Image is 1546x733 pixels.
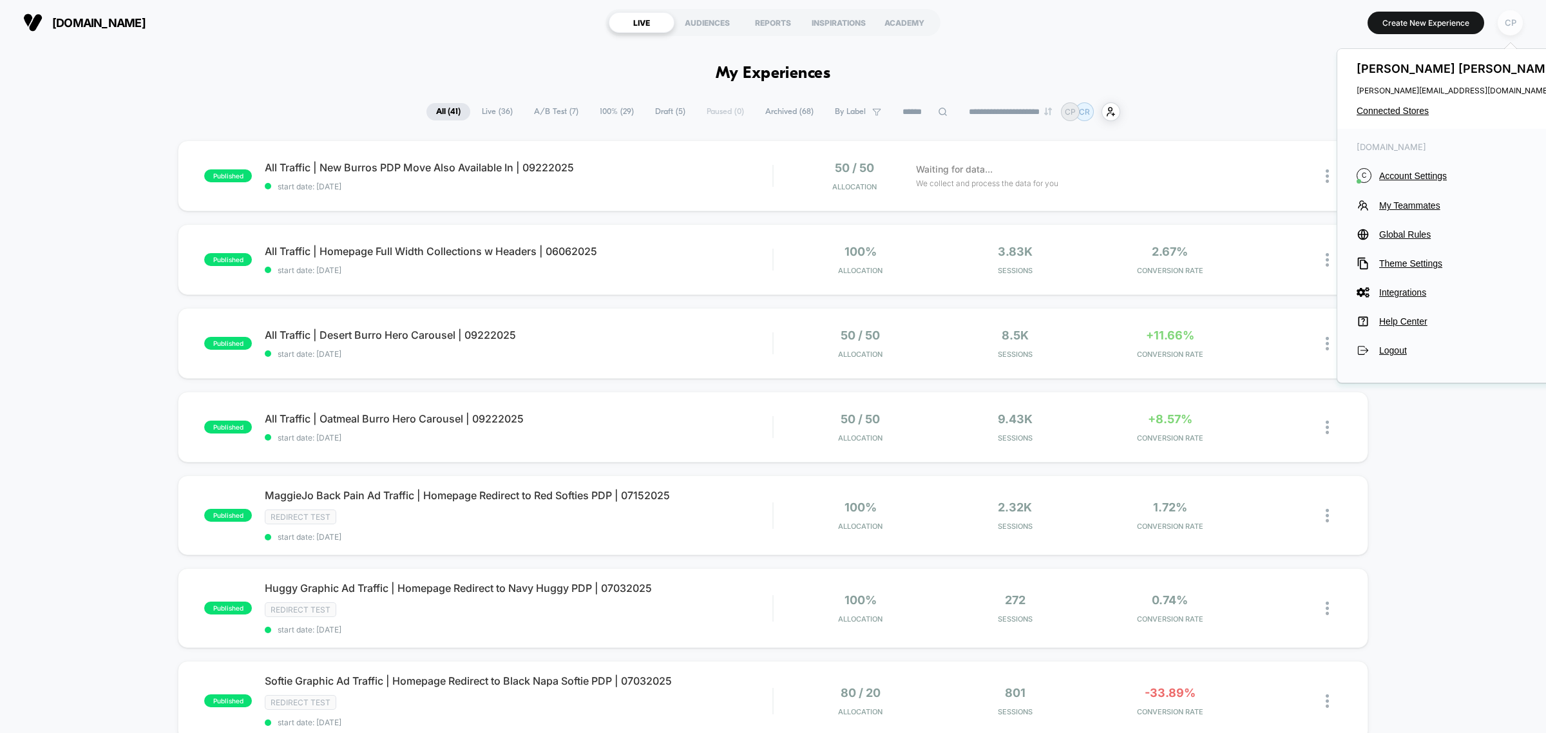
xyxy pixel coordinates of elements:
span: 100% [845,500,877,514]
span: All Traffic | Desert Burro Hero Carousel | 09222025 [265,328,772,341]
span: Allocation [838,707,883,716]
span: 100% [845,593,877,607]
div: CP [1498,10,1523,35]
span: All Traffic | Homepage Full Width Collections w Headers | 06062025 [265,245,772,258]
span: 0.74% [1152,593,1188,607]
span: 1.72% [1153,500,1187,514]
span: CONVERSION RATE [1096,522,1244,531]
img: end [1044,108,1052,115]
span: CONVERSION RATE [1096,433,1244,443]
i: C [1357,168,1371,183]
span: All Traffic | Oatmeal Burro Hero Carousel | 09222025 [265,412,772,425]
span: 100% ( 29 ) [590,103,644,120]
img: close [1326,337,1329,350]
span: 9.43k [998,412,1033,426]
img: close [1326,694,1329,708]
p: CP [1065,107,1076,117]
span: start date: [DATE] [265,433,772,443]
span: CONVERSION RATE [1096,614,1244,624]
span: Softie Graphic Ad Traffic | Homepage Redirect to Black Napa Softie PDP | 07032025 [265,674,772,687]
span: 2.32k [998,500,1032,514]
img: close [1326,602,1329,615]
span: Sessions [941,707,1089,716]
span: Sessions [941,522,1089,531]
span: 801 [1005,686,1026,700]
span: published [204,694,252,707]
span: 272 [1005,593,1026,607]
span: Sessions [941,266,1089,275]
span: [DOMAIN_NAME] [52,16,146,30]
span: published [204,169,252,182]
img: close [1326,509,1329,522]
span: Redirect Test [265,602,336,617]
span: start date: [DATE] [265,625,772,634]
span: By Label [835,107,866,117]
span: Sessions [941,614,1089,624]
span: published [204,421,252,433]
span: +11.66% [1146,328,1194,342]
div: ACADEMY [872,12,937,33]
span: 100% [845,245,877,258]
h1: My Experiences [716,64,831,83]
span: Draft ( 5 ) [645,103,695,120]
span: +8.57% [1148,412,1192,426]
span: start date: [DATE] [265,532,772,542]
span: 3.83k [998,245,1033,258]
span: CONVERSION RATE [1096,266,1244,275]
span: All Traffic | New Burros PDP Move Also Available In | 09222025 [265,161,772,174]
span: Archived ( 68 ) [756,103,823,120]
span: CONVERSION RATE [1096,707,1244,716]
span: MaggieJo Back Pain Ad Traffic | Homepage Redirect to Red Softies PDP | 07152025 [265,489,772,502]
span: Redirect Test [265,695,336,710]
span: We collect and process the data for you [916,177,1058,189]
span: Sessions [941,350,1089,359]
span: Allocation [832,182,877,191]
span: Allocation [838,614,883,624]
span: Allocation [838,266,883,275]
span: published [204,337,252,350]
span: start date: [DATE] [265,349,772,359]
span: start date: [DATE] [265,265,772,275]
span: Allocation [838,433,883,443]
button: Create New Experience [1368,12,1484,34]
img: close [1326,421,1329,434]
span: Waiting for data... [916,162,993,176]
span: 50 / 50 [841,328,880,342]
img: Visually logo [23,13,43,32]
span: 50 / 50 [841,412,880,426]
span: Redirect Test [265,509,336,524]
div: REPORTS [740,12,806,33]
span: Huggy Graphic Ad Traffic | Homepage Redirect to Navy Huggy PDP | 07032025 [265,582,772,595]
span: 50 / 50 [835,161,874,175]
span: CONVERSION RATE [1096,350,1244,359]
span: 80 / 20 [841,686,881,700]
span: start date: [DATE] [265,718,772,727]
button: CP [1494,10,1527,36]
span: published [204,602,252,614]
img: close [1326,253,1329,267]
div: LIVE [609,12,674,33]
span: -33.89% [1145,686,1196,700]
span: start date: [DATE] [265,182,772,191]
div: AUDIENCES [674,12,740,33]
span: 8.5k [1002,328,1029,342]
span: 2.67% [1152,245,1188,258]
span: published [204,509,252,522]
span: A/B Test ( 7 ) [524,103,588,120]
span: Allocation [838,350,883,359]
button: [DOMAIN_NAME] [19,12,149,33]
span: Allocation [838,522,883,531]
span: All ( 41 ) [426,103,470,120]
img: close [1326,169,1329,183]
span: Sessions [941,433,1089,443]
p: CR [1079,107,1090,117]
div: INSPIRATIONS [806,12,872,33]
span: Live ( 36 ) [472,103,522,120]
span: published [204,253,252,266]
